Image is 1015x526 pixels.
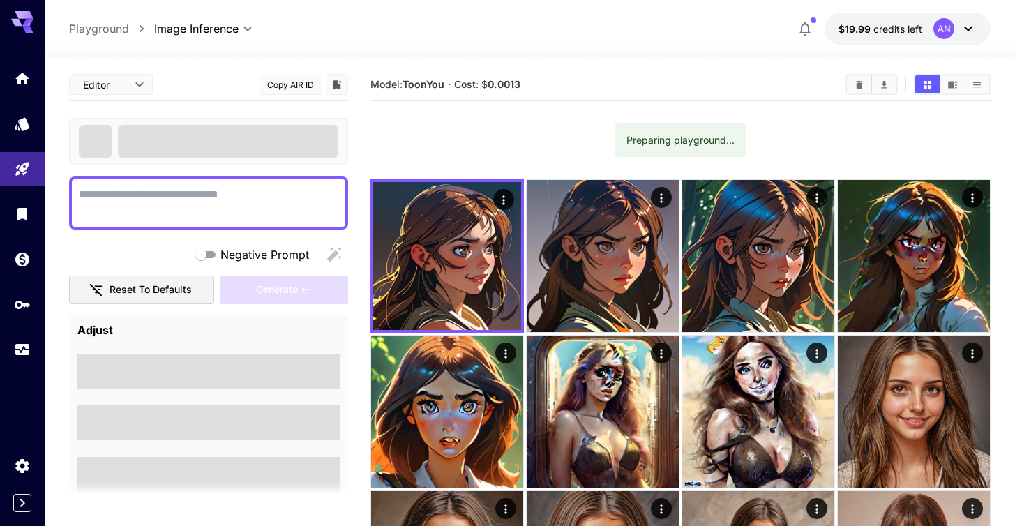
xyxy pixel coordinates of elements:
[331,76,343,93] button: Add to library
[14,160,31,178] div: Playground
[260,75,322,95] button: Copy AIR ID
[965,75,989,93] button: Show media in list view
[847,75,871,93] button: Clear All
[839,23,873,35] span: $19.99
[220,276,348,304] div: Please fill the prompt
[651,343,672,363] div: Actions
[14,341,31,359] div: Usage
[370,78,444,90] span: Model:
[527,180,679,332] img: Z
[14,205,31,223] div: Library
[873,23,922,35] span: credits left
[14,296,31,313] div: API Keys
[806,498,827,519] div: Actions
[527,336,679,488] img: 2Q==
[154,20,239,37] span: Image Inference
[626,128,735,153] div: Preparing playground...
[403,78,444,90] b: ToonYou
[488,78,520,90] b: 0.0013
[495,498,516,519] div: Actions
[962,498,983,519] div: Actions
[69,20,129,37] a: Playground
[845,74,898,95] div: Clear AllDownload All
[962,187,983,208] div: Actions
[962,343,983,363] div: Actions
[14,250,31,268] div: Wallet
[940,75,965,93] button: Show media in video view
[371,336,523,488] img: Z
[69,20,154,37] nav: breadcrumb
[493,189,514,210] div: Actions
[13,494,31,512] button: Expand sidebar
[839,22,922,36] div: $19.99356
[495,343,516,363] div: Actions
[373,182,521,330] img: 9k=
[915,75,940,93] button: Show media in grid view
[682,336,834,488] img: Z
[872,75,896,93] button: Download All
[69,276,214,304] button: Reset to defaults
[14,115,31,133] div: Models
[651,187,672,208] div: Actions
[682,180,834,332] img: Z
[838,180,990,332] img: 9k=
[220,246,309,263] span: Negative Prompt
[838,336,990,488] img: 2Q==
[825,13,991,45] button: $19.99356AN
[933,18,954,39] div: AN
[77,324,340,338] h4: Adjust
[448,76,451,93] p: ·
[651,498,672,519] div: Actions
[14,457,31,474] div: Settings
[83,77,126,92] span: Editor
[806,187,827,208] div: Actions
[454,78,520,90] span: Cost: $
[806,343,827,363] div: Actions
[14,70,31,87] div: Home
[914,74,991,95] div: Show media in grid viewShow media in video viewShow media in list view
